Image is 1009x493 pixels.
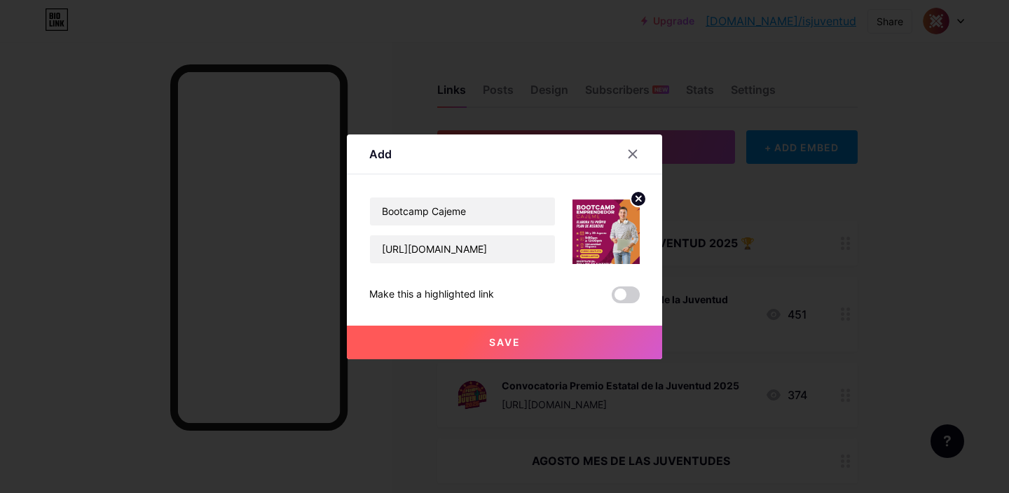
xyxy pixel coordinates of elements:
[370,235,555,263] input: URL
[489,336,521,348] span: Save
[370,197,555,225] input: Title
[369,146,392,162] div: Add
[572,197,640,264] img: link_thumbnail
[347,326,662,359] button: Save
[369,286,494,303] div: Make this a highlighted link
